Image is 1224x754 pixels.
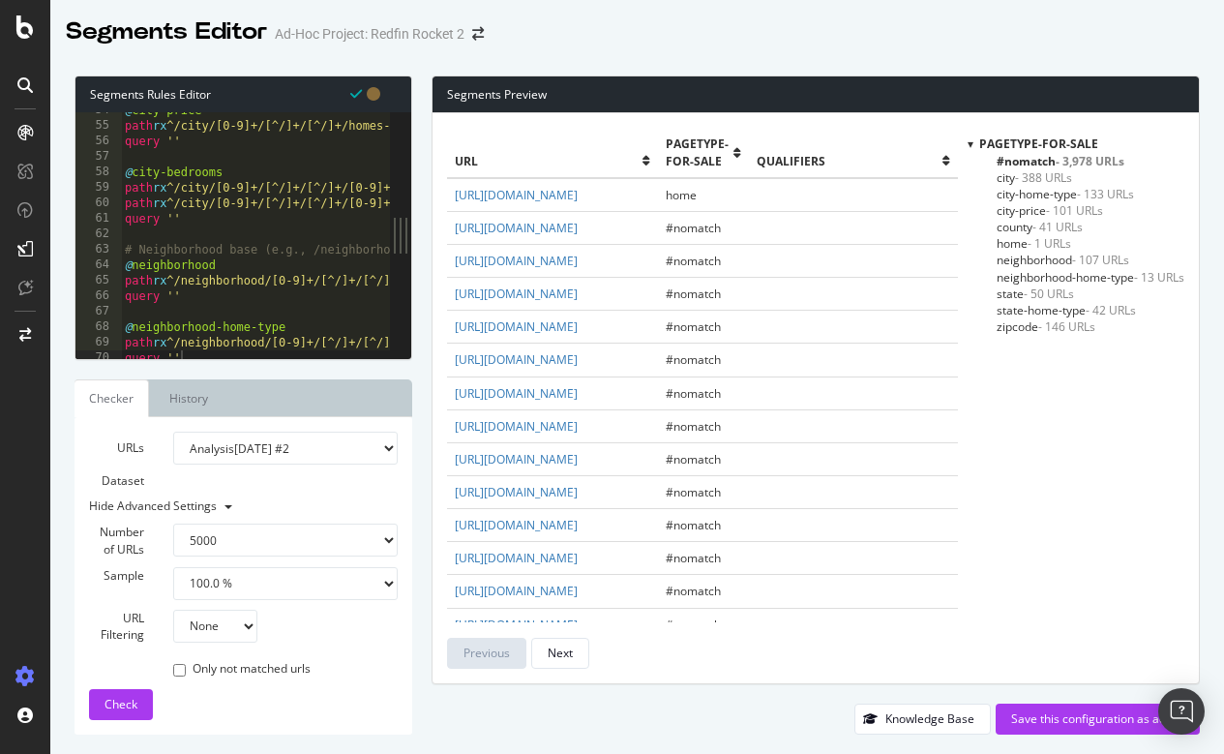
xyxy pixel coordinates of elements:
[854,704,991,735] button: Knowledge Base
[997,186,1134,202] span: Click to filter pagetype-for-sale on city-home-type
[75,211,122,226] div: 61
[666,517,721,533] span: #nomatch
[666,286,721,302] span: #nomatch
[75,242,122,257] div: 63
[666,136,733,168] span: pagetype-for-sale
[666,385,721,402] span: #nomatch
[350,84,362,103] span: Syntax is valid
[666,220,721,236] span: #nomatch
[997,318,1095,335] span: Click to filter pagetype-for-sale on zipcode
[75,149,122,165] div: 57
[996,704,1200,735] button: Save this configuration as active
[997,302,1136,318] span: Click to filter pagetype-for-sale on state-home-type
[997,252,1129,268] span: Click to filter pagetype-for-sale on neighborhood
[548,645,573,661] div: Next
[885,710,974,727] div: Knowledge Base
[1158,688,1205,735] div: Open Intercom Messenger
[455,385,578,402] a: [URL][DOMAIN_NAME]
[1134,269,1184,286] span: - 13 URLs
[173,664,186,677] input: Only not matched urls
[455,220,578,236] a: [URL][DOMAIN_NAME]
[455,253,578,269] a: [URL][DOMAIN_NAME]
[75,76,411,112] div: Segments Rules Editor
[75,196,122,211] div: 60
[75,379,149,417] a: Checker
[455,517,578,533] a: [URL][DOMAIN_NAME]
[75,180,122,196] div: 59
[1032,219,1083,235] span: - 41 URLs
[463,645,510,661] div: Previous
[531,638,589,669] button: Next
[75,226,122,242] div: 62
[455,451,578,467] a: [URL][DOMAIN_NAME]
[472,27,484,41] div: arrow-right-arrow-left
[455,617,578,633] a: [URL][DOMAIN_NAME]
[75,524,159,557] label: Number of URLs
[666,583,721,599] span: #nomatch
[455,187,578,203] a: [URL][DOMAIN_NAME]
[275,24,464,44] div: Ad-Hoc Project: Redfin Rocket 2
[666,351,721,368] span: #nomatch
[997,269,1184,286] span: Click to filter pagetype-for-sale on neighborhood-home-type
[1086,302,1136,318] span: - 42 URLs
[75,273,122,288] div: 65
[455,418,578,435] a: [URL][DOMAIN_NAME]
[154,379,224,417] a: History
[75,165,122,180] div: 58
[455,550,578,566] a: [URL][DOMAIN_NAME]
[979,136,1098,152] span: pagetype-for-sale
[666,187,697,203] span: home
[1046,202,1103,219] span: - 101 URLs
[75,304,122,319] div: 67
[997,219,1083,235] span: Click to filter pagetype-for-sale on county
[666,550,721,566] span: #nomatch
[997,235,1071,252] span: Click to filter pagetype-for-sale on home
[997,286,1074,302] span: Click to filter pagetype-for-sale on state
[997,202,1103,219] span: Click to filter pagetype-for-sale on city-price
[997,169,1072,186] span: Click to filter pagetype-for-sale on city
[75,432,159,498] label: URLs Dataset
[455,484,578,500] a: [URL][DOMAIN_NAME]
[1056,153,1124,169] span: - 3,978 URLs
[455,286,578,302] a: [URL][DOMAIN_NAME]
[66,15,267,48] div: Segments Editor
[666,484,721,500] span: #nomatch
[997,153,1124,169] span: Click to filter pagetype-for-sale on #nomatch
[447,638,526,669] button: Previous
[104,696,137,712] span: Check
[666,451,721,467] span: #nomatch
[75,134,122,149] div: 56
[1077,186,1134,202] span: - 133 URLs
[854,710,991,727] a: Knowledge Base
[1028,235,1071,252] span: - 1 URLs
[666,418,721,435] span: #nomatch
[1015,169,1072,186] span: - 388 URLs
[75,335,122,350] div: 69
[757,153,942,169] span: qualifiers
[75,118,122,134] div: 55
[75,610,159,643] label: URL Filtering
[666,617,721,633] span: #nomatch
[75,350,122,366] div: 70
[75,319,122,335] div: 68
[75,257,122,273] div: 64
[75,567,159,584] label: Sample
[666,318,721,335] span: #nomatch
[75,288,122,304] div: 66
[1024,286,1074,302] span: - 50 URLs
[75,498,383,514] div: Hide Advanced Settings
[1072,252,1129,268] span: - 107 URLs
[367,84,380,103] span: You have unsaved modifications
[666,253,721,269] span: #nomatch
[433,76,1199,113] div: Segments Preview
[455,318,578,335] a: [URL][DOMAIN_NAME]
[173,660,311,679] label: Only not matched urls
[455,351,578,368] a: [URL][DOMAIN_NAME]
[1038,318,1095,335] span: - 146 URLs
[1011,710,1184,727] div: Save this configuration as active
[89,689,153,720] button: Check
[455,583,578,599] a: [URL][DOMAIN_NAME]
[455,153,642,169] span: url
